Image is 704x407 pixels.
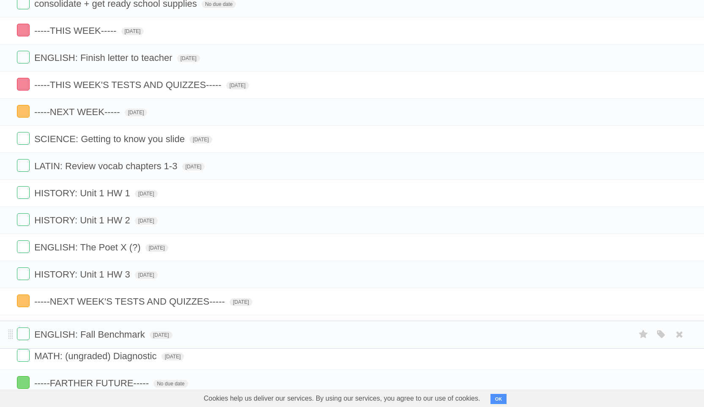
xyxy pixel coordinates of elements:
span: [DATE] [162,353,184,360]
span: [DATE] [135,190,158,198]
span: -----THIS WEEK'S TESTS AND QUIZZES----- [34,80,224,90]
span: SCIENCE: Getting to know you slide [34,134,187,144]
span: HISTORY: Unit 1 HW 3 [34,269,132,280]
span: -----NEXT WEEK'S TESTS AND QUIZZES----- [34,296,227,307]
span: No due date [153,380,188,388]
span: [DATE] [177,55,200,62]
label: Done [17,105,30,118]
label: Done [17,267,30,280]
span: Cookies help us deliver our services. By using our services, you agree to our use of cookies. [195,390,489,407]
label: Done [17,213,30,226]
label: Done [17,186,30,199]
label: Done [17,132,30,145]
span: ENGLISH: The Poet X (?) [34,242,142,253]
label: Done [17,376,30,389]
span: -----FARTHER FUTURE----- [34,378,151,388]
span: [DATE] [121,27,144,35]
span: [DATE] [125,109,148,116]
label: Done [17,240,30,253]
span: ENGLISH: Fall Benchmark [34,329,147,340]
label: Done [17,159,30,172]
span: -----THIS WEEK----- [34,25,118,36]
span: [DATE] [145,244,168,252]
button: OK [490,394,507,404]
label: Done [17,78,30,91]
label: Star task [636,327,652,341]
span: [DATE] [182,163,205,170]
span: HISTORY: Unit 1 HW 2 [34,215,132,225]
span: ENGLISH: Finish letter to teacher [34,52,174,63]
span: [DATE] [135,271,158,279]
span: HISTORY: Unit 1 HW 1 [34,188,132,198]
span: [DATE] [150,331,173,339]
span: [DATE] [135,217,158,225]
span: LATIN: Review vocab chapters 1-3 [34,161,179,171]
span: MATH: (ungraded) Diagnostic [34,351,159,361]
label: Done [17,51,30,63]
span: [DATE] [189,136,212,143]
span: [DATE] [230,298,252,306]
span: No due date [202,0,236,8]
span: [DATE] [226,82,249,89]
label: Done [17,327,30,340]
label: Done [17,294,30,307]
label: Done [17,349,30,362]
span: -----NEXT WEEK----- [34,107,122,117]
label: Done [17,24,30,36]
